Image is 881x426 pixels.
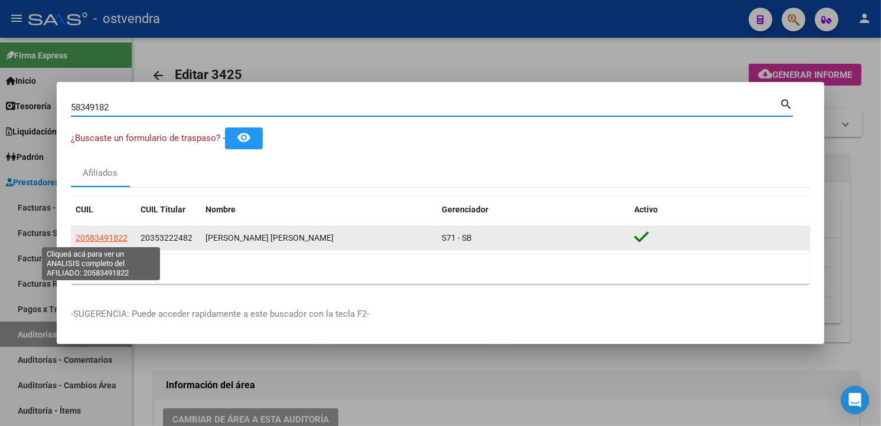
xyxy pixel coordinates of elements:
[76,233,128,243] span: 20583491822
[442,205,488,214] span: Gerenciador
[201,197,437,222] datatable-header-cell: Nombre
[779,96,793,110] mat-icon: search
[141,205,185,214] span: CUIL Titular
[136,197,201,222] datatable-header-cell: CUIL Titular
[205,205,236,214] span: Nombre
[71,197,136,222] datatable-header-cell: CUIL
[237,130,251,145] mat-icon: remove_red_eye
[629,197,810,222] datatable-header-cell: Activo
[141,233,192,243] span: 20353222482
[841,386,869,414] div: Open Intercom Messenger
[437,197,629,222] datatable-header-cell: Gerenciador
[442,233,472,243] span: S71 - SB
[83,166,118,180] div: Afiliados
[76,205,93,214] span: CUIL
[634,205,658,214] span: Activo
[71,307,810,321] p: -SUGERENCIA: Puede acceder rapidamente a este buscador con la tecla F2-
[205,231,432,245] div: [PERSON_NAME] [PERSON_NAME]
[71,133,225,143] span: ¿Buscaste un formulario de traspaso? -
[71,254,810,284] div: 1 total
